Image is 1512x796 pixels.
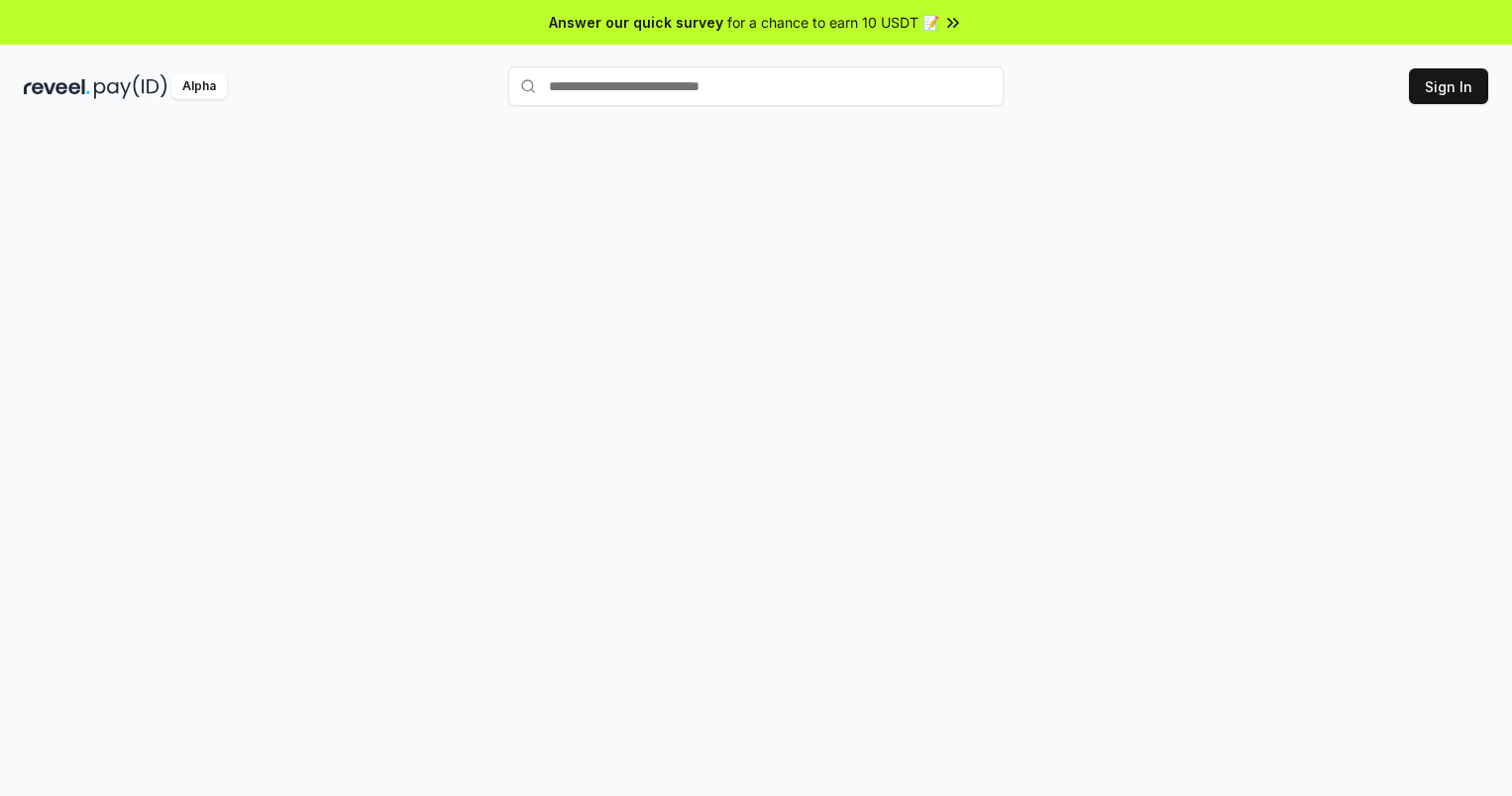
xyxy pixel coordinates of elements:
span: for a chance to earn 10 USDT 📝 [727,12,939,33]
img: reveel_dark [24,74,90,99]
img: pay_id [94,74,167,99]
div: Alpha [171,74,227,99]
button: Sign In [1409,68,1488,104]
span: Answer our quick survey [549,12,723,33]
